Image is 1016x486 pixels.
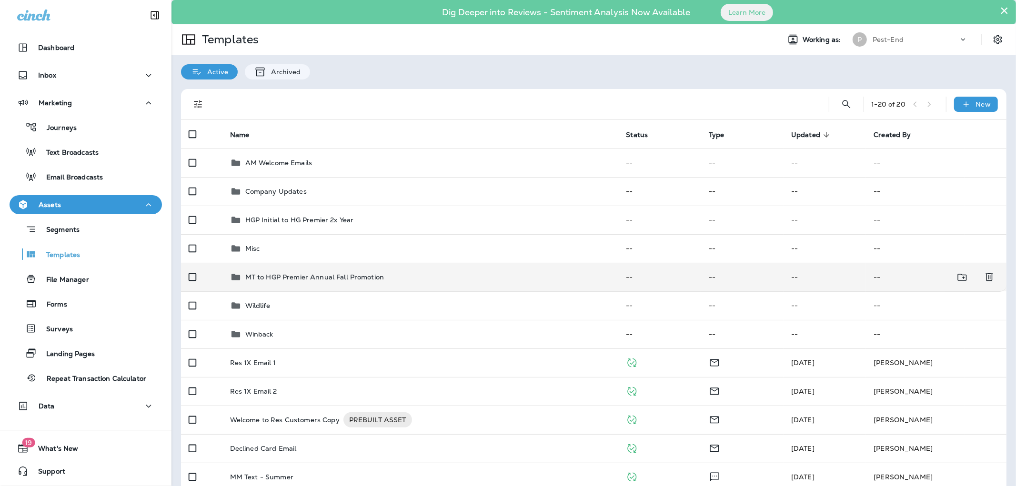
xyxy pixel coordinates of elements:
[230,387,277,395] p: Res 1X Email 2
[38,44,74,51] p: Dashboard
[791,131,820,139] span: Updated
[701,291,784,320] td: --
[10,397,162,416] button: Data
[866,377,1006,406] td: [PERSON_NAME]
[791,387,815,396] span: Courtney Carace
[784,263,866,291] td: --
[784,320,866,348] td: --
[10,439,162,458] button: 19What's New
[10,195,162,214] button: Assets
[618,234,701,263] td: --
[37,149,99,158] p: Text Broadcasts
[37,276,89,285] p: File Manager
[37,251,80,260] p: Templates
[709,357,720,366] span: Email
[29,445,78,456] span: What's New
[37,325,73,334] p: Surveys
[791,473,815,481] span: Frank Carreno
[10,244,162,264] button: Templates
[37,375,146,384] p: Repeat Transaction Calculator
[10,93,162,112] button: Marketing
[791,358,815,367] span: Courtney Carace
[202,68,228,76] p: Active
[976,100,991,108] p: New
[953,268,972,287] button: Move to folder
[618,291,701,320] td: --
[701,234,784,263] td: --
[791,130,833,139] span: Updated
[989,31,1006,48] button: Settings
[141,6,168,25] button: Collapse Sidebar
[701,177,784,206] td: --
[701,263,784,291] td: --
[230,131,250,139] span: Name
[198,32,259,47] p: Templates
[343,415,412,425] span: PREBUILT ASSET
[709,130,737,139] span: Type
[626,357,638,366] span: Published
[866,434,1006,463] td: [PERSON_NAME]
[37,350,95,359] p: Landing Pages
[866,320,1006,348] td: --
[230,473,293,481] p: MM Text - Summer
[626,472,638,480] span: Published
[866,406,1006,434] td: [PERSON_NAME]
[37,226,80,235] p: Segments
[39,201,61,208] p: Assets
[618,320,701,348] td: --
[784,149,866,177] td: --
[266,68,301,76] p: Archived
[189,95,208,114] button: Filters
[784,291,866,320] td: --
[230,130,262,139] span: Name
[618,177,701,206] td: --
[866,291,1006,320] td: --
[709,443,720,452] span: Email
[10,167,162,187] button: Email Broadcasts
[709,472,721,480] span: Text
[721,4,773,21] button: Learn More
[791,444,815,453] span: Courtney Carace
[10,318,162,338] button: Surveys
[10,294,162,314] button: Forms
[626,443,638,452] span: Published
[39,99,72,107] p: Marketing
[343,412,412,427] div: PREBUILT ASSET
[709,386,720,395] span: Email
[709,131,724,139] span: Type
[626,130,660,139] span: Status
[37,124,77,133] p: Journeys
[29,467,65,479] span: Support
[872,100,905,108] div: 1 - 20 of 20
[230,445,297,452] p: Declined Card Email
[866,149,1006,177] td: --
[10,343,162,363] button: Landing Pages
[245,159,312,167] p: AM Welcome Emails
[853,32,867,47] div: P
[626,386,638,395] span: Published
[245,273,384,281] p: MT to HGP Premier Annual Fall Promotion
[10,219,162,239] button: Segments
[10,38,162,57] button: Dashboard
[38,71,56,79] p: Inbox
[866,263,965,291] td: --
[245,330,273,338] p: Winback
[791,416,815,424] span: Courtney Carace
[10,117,162,137] button: Journeys
[866,206,1006,234] td: --
[701,206,784,234] td: --
[784,234,866,263] td: --
[618,263,701,291] td: --
[245,302,270,309] p: Wildlife
[10,368,162,388] button: Repeat Transaction Calculator
[709,415,720,423] span: Email
[873,36,904,43] p: Pest-End
[39,402,55,410] p: Data
[626,415,638,423] span: Published
[701,320,784,348] td: --
[245,216,354,224] p: HGP Initial to HG Premier 2x Year
[803,36,843,44] span: Working as:
[230,359,276,367] p: Res 1X Email 1
[784,206,866,234] td: --
[1000,3,1009,18] button: Close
